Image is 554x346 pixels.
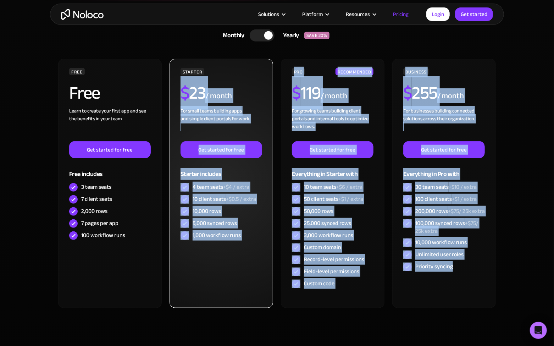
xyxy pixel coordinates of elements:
[193,231,241,239] div: 1,000 workflow runs
[346,10,370,19] div: Resources
[69,84,100,102] h2: Free
[384,10,417,19] a: Pricing
[275,30,304,41] div: Yearly
[415,263,453,270] div: Priority syncing
[304,207,333,215] div: 50,000 rows
[403,141,485,158] a: Get started for free
[81,195,112,203] div: 7 client seats
[181,107,262,141] div: For small teams building apps and simple client portals for work. ‍
[304,231,353,239] div: 3,000 workflow runs
[193,219,237,227] div: 5,000 synced rows
[403,107,485,141] div: For businesses building connected solutions across their organization. ‍
[249,10,293,19] div: Solutions
[403,76,412,110] span: $
[337,10,384,19] div: Resources
[304,32,329,39] div: SAVE 20%
[181,68,204,75] div: STARTER
[69,158,151,181] div: Free includes
[338,194,363,204] span: +$1 / extra
[61,9,104,20] a: home
[403,84,437,102] h2: 255
[304,219,351,227] div: 25,000 synced rows
[81,207,107,215] div: 2,000 rows
[193,207,221,215] div: 10,000 rows
[304,243,341,251] div: Custom domain
[81,183,111,191] div: 3 team seats
[403,68,429,75] div: BUSINESS
[292,84,321,102] h2: 119
[426,7,450,21] a: Login
[181,76,189,110] span: $
[292,76,301,110] span: $
[81,231,125,239] div: 100 workflow runs
[415,195,477,203] div: 100 client seats
[448,206,485,216] span: +$75/ 25k extra
[321,90,347,102] div: / month
[415,218,478,236] span: +$75/ 25k extra
[223,182,249,192] span: +$4 / extra
[193,183,249,191] div: 4 team seats
[193,195,256,203] div: 10 client seats
[304,268,359,275] div: Field-level permissions
[452,194,477,204] span: +$1 / extra
[181,84,206,102] h2: 23
[181,141,262,158] a: Get started for free
[292,158,373,181] div: Everything in Starter with
[455,7,493,21] a: Get started
[336,182,362,192] span: +$6 / extra
[415,251,464,258] div: Unlimited user roles
[304,256,364,263] div: Record-level permissions
[292,68,305,75] div: PRO
[226,194,256,204] span: +$0.5 / extra
[403,158,485,181] div: Everything in Pro with
[530,322,547,339] div: Open Intercom Messenger
[81,219,118,227] div: 7 pages per app
[415,219,485,235] div: 100,000 synced rows
[181,158,262,181] div: Starter includes
[449,182,477,192] span: +$10 / extra
[415,183,477,191] div: 30 team seats
[304,195,363,203] div: 50 client seats
[258,10,279,19] div: Solutions
[292,107,373,141] div: For growing teams building client portals and internal tools to optimize workflows.
[336,68,373,75] div: RECOMMENDED
[437,90,464,102] div: / month
[293,10,337,19] div: Platform
[302,10,323,19] div: Platform
[69,107,151,141] div: Learn to create your first app and see the benefits in your team ‍
[69,141,151,158] a: Get started for free
[415,238,467,246] div: 10,000 workflow runs
[304,280,334,287] div: Custom code
[415,207,485,215] div: 200,000 rows
[304,183,362,191] div: 10 team seats
[205,90,232,102] div: / month
[292,141,373,158] a: Get started for free
[69,68,85,75] div: FREE
[214,30,250,41] div: Monthly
